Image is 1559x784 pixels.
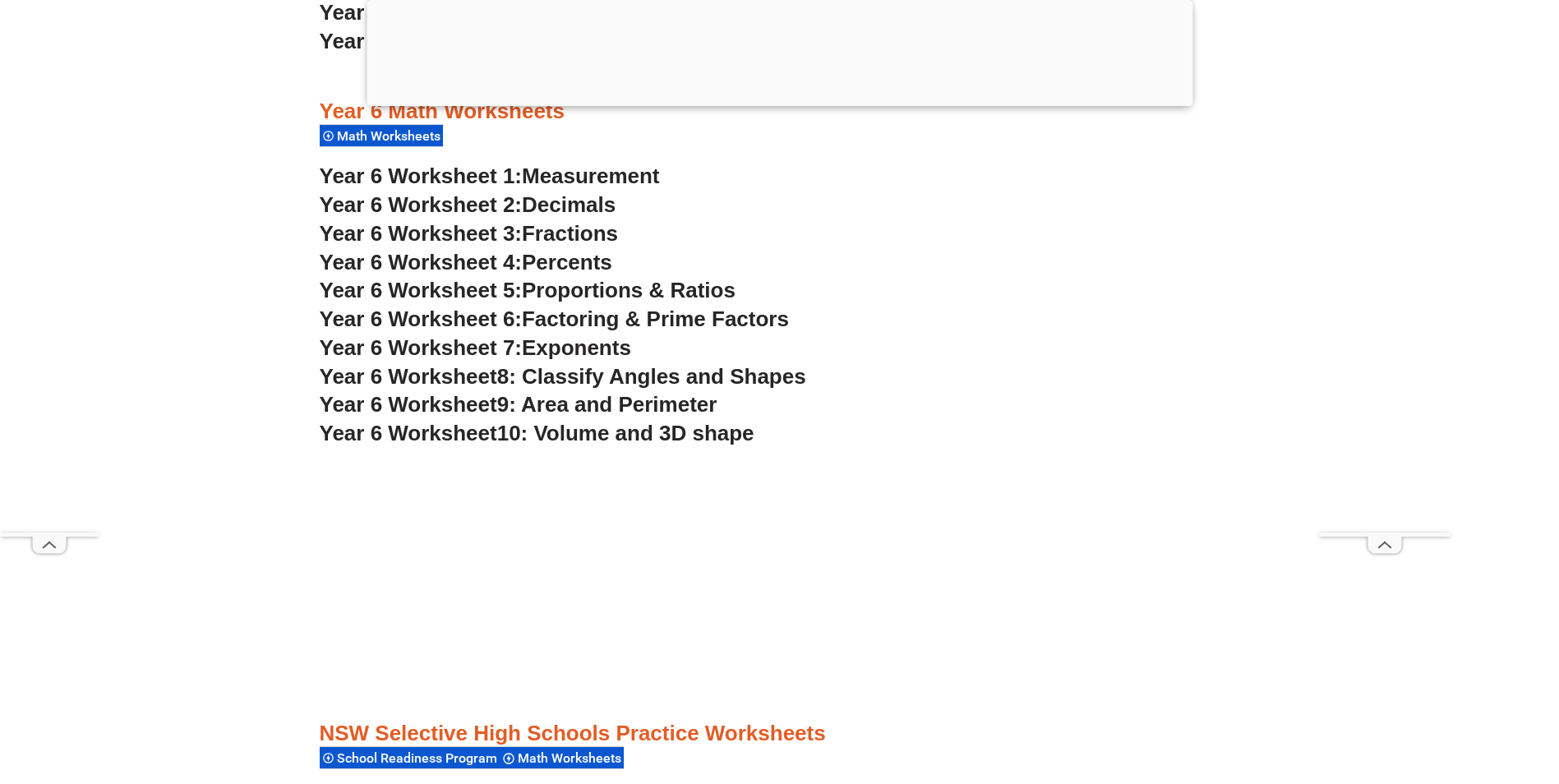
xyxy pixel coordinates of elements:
[337,750,502,766] span: School Readiness Program
[497,421,754,445] span: 10: Volume and 3D shape
[522,250,612,274] span: Percents
[522,221,618,246] span: Fractions
[320,192,523,217] span: Year 6 Worksheet 2:
[1285,598,1559,784] iframe: Chat Widget
[320,164,523,188] span: Year 6 Worksheet 1:
[320,720,1240,748] h3: NSW Selective High Schools Practice Worksheets
[320,98,1240,126] h3: Year 6 Math Worksheets
[320,29,636,53] a: Year 5 Worksheet 10: Fractions
[320,278,523,302] span: Year 6 Worksheet 5:
[320,364,497,389] span: Year 6 Worksheet
[320,335,631,360] a: Year 6 Worksheet 7:Exponents
[522,335,631,360] span: Exponents
[522,278,736,302] span: Proportions & Ratios
[320,250,612,274] a: Year 6 Worksheet 4:Percents
[320,421,497,445] span: Year 6 Worksheet
[320,746,500,769] div: School Readiness Program
[320,335,523,360] span: Year 6 Worksheet 7:
[497,364,806,389] span: 8: Classify Angles and Shapes
[320,392,717,417] a: Year 6 Worksheet9: Area and Perimeter
[337,128,445,144] span: Math Worksheets
[518,750,626,766] span: Math Worksheets
[320,392,497,417] span: Year 6 Worksheet
[320,364,806,389] a: Year 6 Worksheet8: Classify Angles and Shapes
[522,192,616,217] span: Decimals
[320,221,523,246] span: Year 6 Worksheet 3:
[500,746,624,769] div: Math Worksheets
[522,164,660,188] span: Measurement
[320,421,754,445] a: Year 6 Worksheet10: Volume and 3D shape
[320,307,789,331] a: Year 6 Worksheet 6:Factoring & Prime Factors
[1319,39,1451,533] iframe: Advertisement
[320,192,616,217] a: Year 6 Worksheet 2:Decimals
[320,221,618,246] a: Year 6 Worksheet 3:Fractions
[522,307,789,331] span: Factoring & Prime Factors
[497,392,717,417] span: 9: Area and Perimeter
[320,164,660,188] a: Year 6 Worksheet 1:Measurement
[287,464,1273,694] iframe: Advertisement
[320,307,523,331] span: Year 6 Worksheet 6:
[320,250,523,274] span: Year 6 Worksheet 4:
[320,278,736,302] a: Year 6 Worksheet 5:Proportions & Ratios
[320,124,444,147] div: Math Worksheets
